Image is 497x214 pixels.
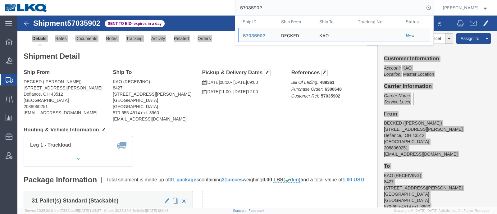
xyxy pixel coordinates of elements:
span: Kenneth Tatum [443,4,478,11]
a: Support [233,209,248,212]
span: 57035902 [243,33,265,38]
div: KAO [319,28,329,42]
button: [PERSON_NAME] [443,4,489,11]
span: [DATE] 11:13:37 [78,209,101,212]
input: Search for shipment number, reference number [235,0,424,15]
th: Ship From [276,16,315,28]
th: Tracking Nu. [353,16,401,28]
span: Client: 2025.20.0-8c6e0cf [104,209,168,212]
th: Ship ID [238,16,277,28]
div: 57035902 [243,33,272,39]
th: Ship To [315,16,353,28]
div: New [406,33,426,39]
span: [DATE] 12:11:14 [146,209,168,212]
div: DECKED [281,28,299,42]
th: Status [401,16,430,28]
img: logo [4,3,48,12]
span: Server: 2025.20.0-db47332bad5 [25,209,101,212]
iframe: FS Legacy Container [17,16,497,207]
a: Feedback [248,209,264,212]
table: Search Results [238,16,433,45]
span: Copyright © [DATE]-[DATE] Agistix Inc., All Rights Reserved [394,208,490,213]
